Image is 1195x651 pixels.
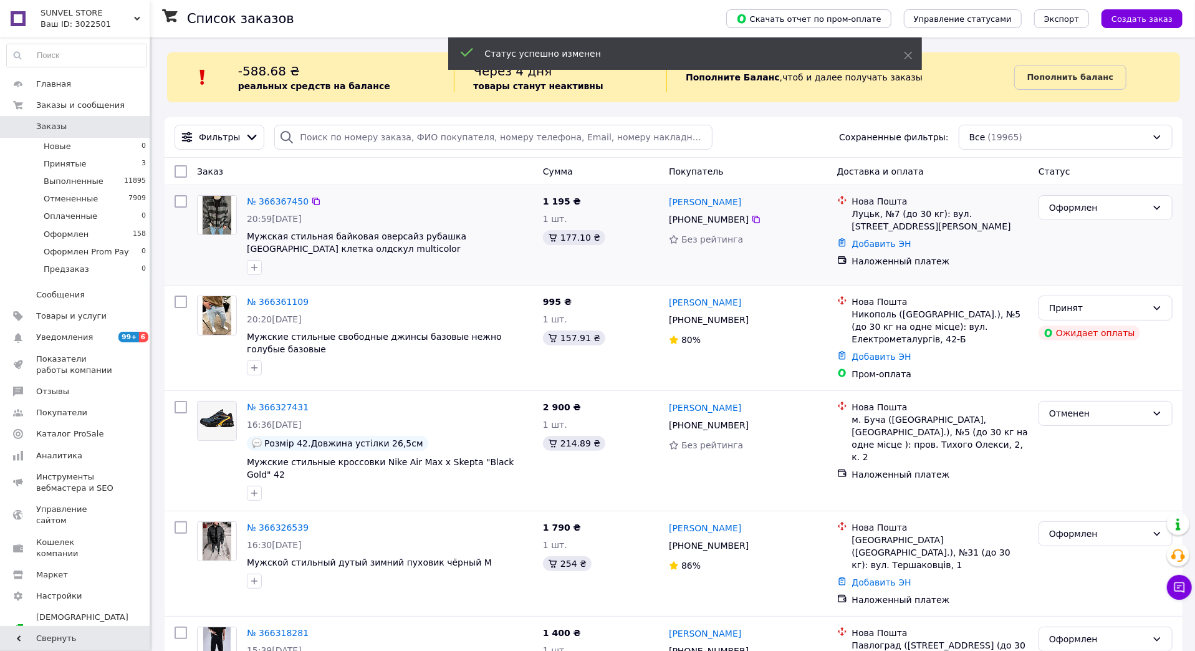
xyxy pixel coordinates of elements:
span: Заказы и сообщения [36,100,125,111]
span: Скачать отчет по пром-оплате [736,13,881,24]
div: Наложенный платеж [852,468,1029,481]
a: Добавить ЭН [852,239,911,249]
span: 1 790 ₴ [543,523,581,533]
a: № 366361109 [247,297,309,307]
span: Покупатель [669,166,724,176]
a: [PERSON_NAME] [669,402,741,414]
button: Чат с покупателем [1167,575,1192,600]
span: [DEMOGRAPHIC_DATA] и счета [36,612,128,646]
span: Сообщения [36,289,85,301]
span: 20:59[DATE] [247,214,302,224]
div: Нова Пошта [852,521,1029,534]
div: м. Буча ([GEOGRAPHIC_DATA], [GEOGRAPHIC_DATA].), №5 (до 30 кг на одне місце ): пров. Тихого Олекс... [852,413,1029,463]
span: Без рейтинга [681,440,743,450]
button: Экспорт [1034,9,1089,28]
span: Сохраненные фильтры: [839,131,948,143]
span: 0 [142,211,146,222]
span: 1 шт. [543,420,567,430]
div: Ваш ID: 3022501 [41,19,150,30]
button: Скачать отчет по пром-оплате [726,9,891,28]
span: Показатели работы компании [36,354,115,376]
b: товары станут неактивны [473,81,603,91]
div: Оформлен [1049,201,1147,215]
span: Каталог ProSale [36,428,103,440]
span: Розмір 42.Довжина устілки 26,5см [264,438,423,448]
button: Создать заказ [1101,9,1183,28]
span: SUNVEL STORE [41,7,134,19]
div: 157.91 ₴ [543,330,605,345]
span: Управление сайтом [36,504,115,526]
img: Фото товару [203,196,232,234]
a: Фото товару [197,195,237,235]
span: Инструменты вебмастера и SEO [36,471,115,494]
img: Фото товару [203,296,232,335]
span: Новые [44,141,71,152]
div: Наложенный платеж [852,255,1029,268]
div: [PHONE_NUMBER] [666,417,751,434]
b: Пополните Баланс [686,72,780,82]
span: Оформлен [44,229,89,240]
a: Фото товару [197,401,237,441]
a: Мужской стильный дутый зимний пуховик чёрный M [247,557,492,567]
span: Доставка и оплата [837,166,924,176]
a: Добавить ЭН [852,352,911,362]
a: Мужские стильные кроссовки Nike Air Max x Skepta "Black Gold" 42 [247,457,514,480]
div: Нова Пошта [852,195,1029,208]
div: Нова Пошта [852,627,1029,639]
span: 7909 [128,193,146,205]
div: Нова Пошта [852,296,1029,308]
span: Все [969,131,986,143]
span: Отзывы [36,386,69,397]
b: реальных средств на балансе [238,81,390,91]
a: № 366327431 [247,402,309,412]
input: Поиск [7,44,146,67]
span: 16:36[DATE] [247,420,302,430]
span: Товары и услуги [36,311,107,322]
div: Принят [1049,301,1147,315]
span: 1 400 ₴ [543,628,581,638]
div: Оформлен [1049,632,1147,646]
a: Добавить ЭН [852,577,911,587]
div: 214.89 ₴ [543,436,605,451]
span: Выполненные [44,176,103,187]
span: 158 [133,229,146,240]
div: [PHONE_NUMBER] [666,211,751,228]
span: 2 900 ₴ [543,402,581,412]
span: 86% [681,561,701,571]
div: Статус успешно изменен [485,47,873,60]
a: № 366326539 [247,523,309,533]
div: 254 ₴ [543,556,592,571]
img: Фото товару [203,522,232,561]
h1: Список заказов [187,11,294,26]
span: Кошелек компании [36,537,115,559]
span: Экспорт [1044,14,1079,24]
a: № 366367450 [247,196,309,206]
span: 20:20[DATE] [247,314,302,324]
a: [PERSON_NAME] [669,627,741,640]
b: Пополнить баланс [1027,72,1113,82]
div: Наложенный платеж [852,594,1029,606]
span: 99+ [118,332,139,342]
span: 3 [142,158,146,170]
span: Аналитика [36,450,82,461]
span: Уведомления [36,332,93,343]
span: 80% [681,335,701,345]
div: [PHONE_NUMBER] [666,311,751,329]
span: Настройки [36,591,82,602]
span: Создать заказ [1111,14,1173,24]
span: 0 [142,141,146,152]
span: Статус [1039,166,1070,176]
div: Ожидает оплаты [1039,325,1140,340]
span: 0 [142,264,146,275]
div: Никополь ([GEOGRAPHIC_DATA].), №5 (до 30 кг на одне місце): вул. Електрометалургів, 42-Б [852,308,1029,345]
span: Без рейтинга [681,234,743,244]
a: Фото товару [197,296,237,335]
span: Сумма [543,166,573,176]
a: [PERSON_NAME] [669,296,741,309]
span: 0 [142,246,146,258]
span: -588.68 ₴ [238,64,300,79]
span: 1 шт. [543,540,567,550]
div: [PHONE_NUMBER] [666,537,751,554]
